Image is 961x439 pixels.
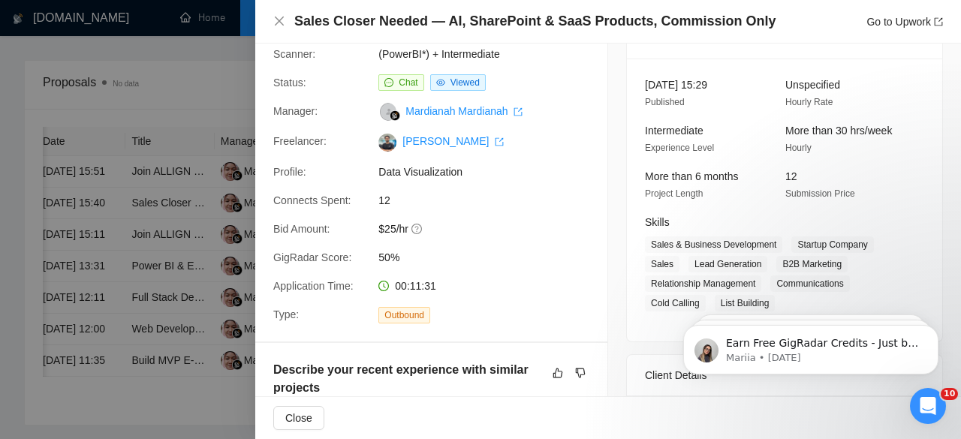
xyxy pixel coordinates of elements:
span: Data Visualization [378,164,604,180]
span: 00:11:31 [395,280,436,292]
span: Intermediate [645,125,703,137]
span: Cold Calling [645,295,706,311]
button: like [549,364,567,382]
span: Communications [770,275,849,292]
span: Lead Generation [688,256,767,272]
span: Skills [645,216,670,228]
span: dislike [575,367,586,379]
span: $25/hr [378,221,604,237]
span: Chat [399,77,417,88]
iframe: To enrich screen reader interactions, please activate Accessibility in Grammarly extension settings [661,293,961,398]
h4: Sales Closer Needed — AI, SharePoint & SaaS Products, Commission Only [294,12,776,31]
span: Hourly [785,143,812,153]
button: dislike [571,364,589,382]
img: gigradar-bm.png [390,110,400,121]
span: message [384,78,393,87]
span: 50% [378,249,604,266]
span: Published [645,97,685,107]
iframe: Intercom live chat [910,388,946,424]
h5: Describe your recent experience with similar projects [273,361,542,397]
span: Profile: [273,166,306,178]
span: Relationship Management [645,275,761,292]
span: Manager: [273,105,318,117]
span: clock-circle [378,281,389,291]
a: Mardianah Mardianah export [405,105,523,117]
a: [PERSON_NAME] export [402,135,504,147]
span: Startup Company [791,236,873,253]
span: close [273,15,285,27]
span: 12 [785,170,797,182]
span: [DATE] 15:29 [645,79,707,91]
button: Close [273,15,285,28]
img: c1vnAk7Xg35u1M3RaLzkY2xn22cMI9QnxesaoOFDUVoDELUyl3LMqzhVQbq_15fTna [378,134,396,152]
span: Status: [273,77,306,89]
span: question-circle [411,223,423,235]
span: export [495,137,504,146]
span: Scanner: [273,48,315,60]
span: eye [436,78,445,87]
span: Hourly Rate [785,97,833,107]
span: export [934,17,943,26]
span: Type: [273,308,299,320]
a: (PowerBI*) + Intermediate [378,48,499,60]
span: Freelancer: [273,135,327,147]
span: Outbound [378,307,430,323]
button: Close [273,406,324,430]
span: GigRadar Score: [273,251,351,263]
span: 10 [941,388,958,400]
span: Application Time: [273,280,354,292]
span: More than 30 hrs/week [785,125,892,137]
span: Project Length [645,188,703,199]
span: Connects Spent: [273,194,351,206]
span: Unspecified [785,79,840,91]
span: Bid Amount: [273,223,330,235]
span: 12 [378,192,604,209]
span: More than 6 months [645,170,739,182]
div: Client Details [645,355,924,395]
span: export [514,107,523,116]
span: Sales [645,256,679,272]
span: Submission Price [785,188,855,199]
span: Close [285,410,312,426]
span: Viewed [450,77,480,88]
a: Go to Upworkexport [866,16,943,28]
span: Sales & Business Development [645,236,782,253]
span: Experience Level [645,143,714,153]
span: B2B Marketing [776,256,848,272]
span: like [553,367,563,379]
